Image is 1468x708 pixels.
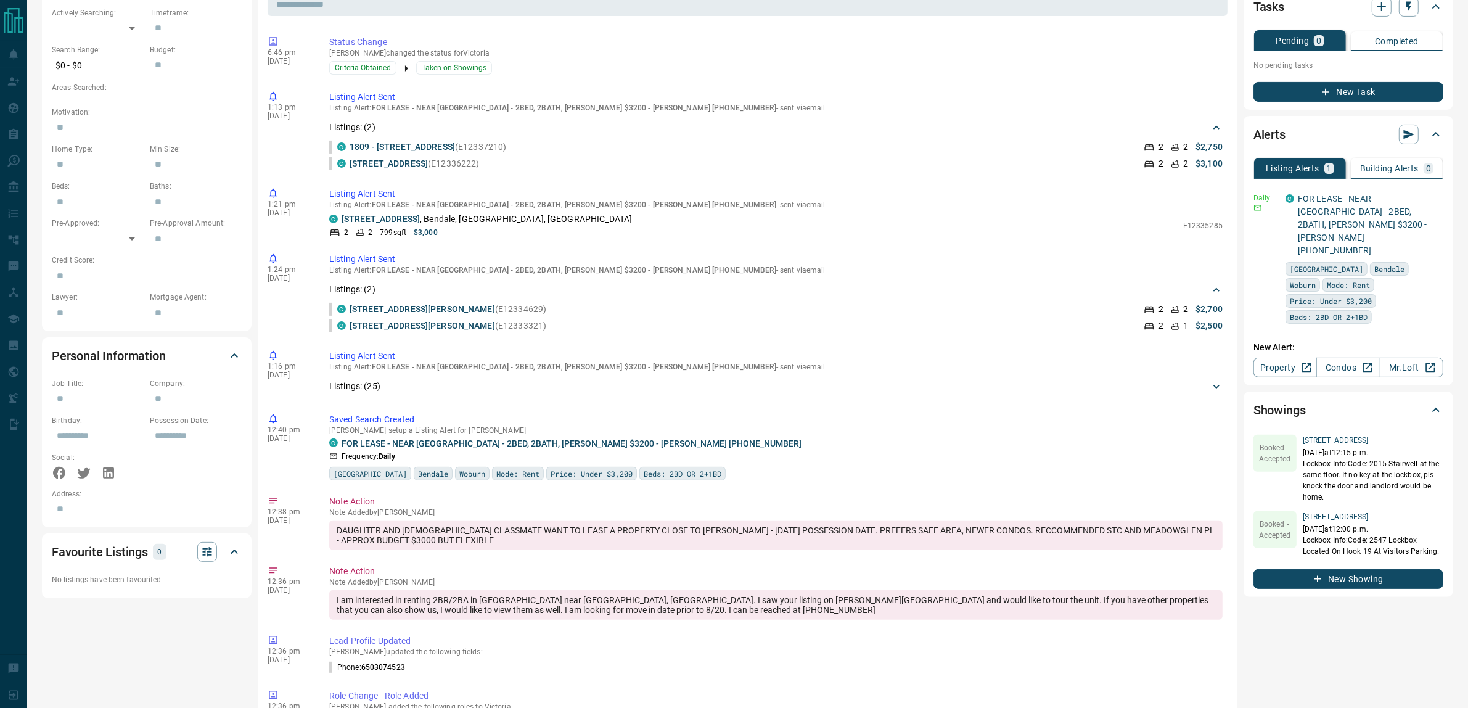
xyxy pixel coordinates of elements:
p: Frequency: [342,451,395,462]
p: [DATE] [268,586,311,595]
div: condos.ca [329,215,338,223]
p: , Bendale, [GEOGRAPHIC_DATA], [GEOGRAPHIC_DATA] [342,213,632,226]
p: Home Type: [52,144,144,155]
span: Woburn [459,467,485,480]
p: $3,100 [1195,157,1223,170]
span: FOR LEASE - NEAR [GEOGRAPHIC_DATA] - 2BED, 2BATH, [PERSON_NAME] $3200 - [PERSON_NAME] [PHONE_NUMBER] [372,266,776,274]
a: Condos [1316,358,1380,377]
a: [STREET_ADDRESS][PERSON_NAME] [350,304,495,314]
span: 6503074523 [361,663,405,672]
span: Price: Under $3,200 [551,467,633,480]
span: Bendale [1374,263,1404,275]
p: Listing Alert Sent [329,91,1223,104]
span: [GEOGRAPHIC_DATA] [1290,263,1363,275]
p: Note Action [329,495,1223,508]
p: [STREET_ADDRESS] [1303,511,1443,522]
p: Note Added by [PERSON_NAME] [329,578,1223,587]
div: Alerts [1253,120,1443,149]
span: Price: Under $3,200 [1290,295,1372,307]
a: FOR LEASE - NEAR [GEOGRAPHIC_DATA] - 2BED, 2BATH, [PERSON_NAME] $3200 - [PERSON_NAME] [PHONE_NUMBER] [342,438,802,448]
div: Listings: (2) [329,278,1223,301]
p: 1:24 pm [268,265,311,274]
strong: Daily [379,452,395,461]
span: Beds: 2BD OR 2+1BD [644,467,721,480]
p: 6:46 pm [268,48,311,57]
p: Note Action [329,565,1223,578]
input: Choose date [150,426,233,446]
p: [DATE] [268,208,311,217]
p: $2,700 [1195,303,1223,316]
p: $2,750 [1195,141,1223,154]
div: DAUGHTER AND [DEMOGRAPHIC_DATA] CLASSMATE WANT TO LEASE A PROPERTY CLOSE TO [PERSON_NAME] - [DATE... [329,521,1223,550]
p: Lockbox Info: Code: 2547 Lockbox Located On Hook 19 At Visitors Parking. [1303,535,1443,557]
p: 0 [1316,36,1321,45]
button: New Showing [1253,569,1443,589]
p: 2 [1158,157,1163,170]
p: Listing Alert Sent [329,350,1223,363]
p: 1 [1327,164,1332,173]
p: Social: [52,452,144,463]
span: FOR LEASE - NEAR [GEOGRAPHIC_DATA] - 2BED, 2BATH, [PERSON_NAME] $3200 - [PERSON_NAME] [PHONE_NUMBER] [372,363,776,371]
p: Status Change [329,36,1223,49]
span: Mode: Rent [1327,279,1370,291]
p: Pending [1276,36,1309,45]
p: [PERSON_NAME] changed the status for Victoria [329,49,1223,57]
span: FOR LEASE - NEAR [GEOGRAPHIC_DATA] - 2BED, 2BATH, [PERSON_NAME] $3200 - [PERSON_NAME] [PHONE_NUMBER] [372,104,776,112]
p: 2 [344,227,348,238]
p: [DATE] [268,371,311,379]
span: Mode: Rent [496,467,539,480]
p: 1:16 pm [268,362,311,371]
p: [DATE] [268,516,311,525]
p: [DATE] [268,274,311,282]
p: Address: [52,488,242,500]
h2: Showings [1253,400,1306,420]
p: 12:40 pm [268,426,311,434]
p: Budget: [150,44,242,56]
p: Listings: ( 25 ) [329,380,380,393]
p: 2 [1158,303,1163,316]
p: Listing Alert : - sent via email [329,363,1223,371]
span: [GEOGRAPHIC_DATA] [334,467,407,480]
a: [STREET_ADDRESS] [342,214,420,224]
p: (E12333321) [350,319,546,332]
p: 2 [1158,141,1163,154]
p: 2 [1183,157,1188,170]
p: New Alert: [1253,341,1443,354]
p: Areas Searched: [52,82,242,93]
p: [DATE] [268,57,311,65]
p: Completed [1375,37,1419,46]
a: [STREET_ADDRESS][PERSON_NAME] [350,321,495,331]
p: Listing Alert : - sent via email [329,104,1223,112]
div: condos.ca [337,142,346,151]
p: 799 sqft [380,227,406,238]
p: Pre-Approved: [52,218,144,229]
div: condos.ca [329,438,338,447]
div: Personal Information [52,341,242,371]
div: Favourite Listings0 [52,537,242,567]
p: Role Change - Role Added [329,689,1223,702]
h2: Personal Information [52,346,166,366]
p: Lockbox Info: Code: 2015 Stairwell at the same floor. If no key at the lockbox, pls knock the doo... [1303,458,1443,503]
p: Mortgage Agent: [150,292,242,303]
p: Listing Alerts [1266,164,1319,173]
p: Booked - Accepted [1253,442,1297,464]
div: Listings: (25) [329,375,1223,398]
button: New Task [1253,82,1443,102]
a: Property [1253,358,1317,377]
p: Phone : [329,662,405,673]
div: condos.ca [337,305,346,313]
div: I am interested in renting 2BR/2BA in [GEOGRAPHIC_DATA] near [GEOGRAPHIC_DATA], [GEOGRAPHIC_DATA]... [329,590,1223,620]
p: E12335285 [1183,220,1223,231]
p: Actively Searching: [52,7,144,19]
p: 0 [157,545,163,559]
p: Listings: ( 2 ) [329,283,375,296]
div: condos.ca [337,159,346,168]
p: Motivation: [52,107,242,118]
p: 2 [1183,141,1188,154]
p: [DATE] [268,434,311,443]
p: 2 [368,227,372,238]
input: Choose date [52,426,135,446]
p: Listing Alert Sent [329,253,1223,266]
p: [PERSON_NAME] updated the following fields: [329,648,1223,656]
p: Job Title: [52,378,144,389]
